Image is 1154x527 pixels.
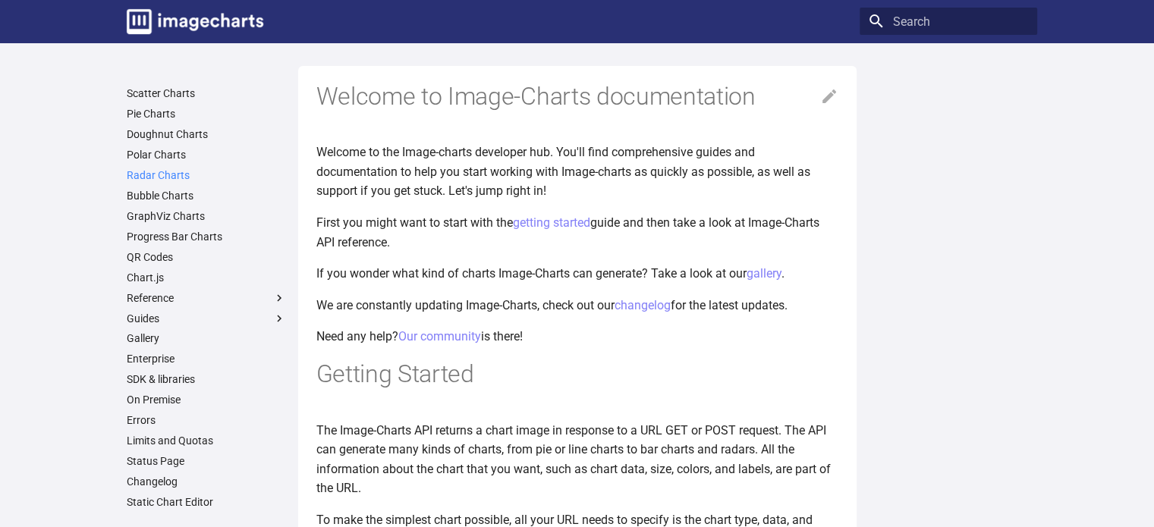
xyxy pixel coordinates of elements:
[127,9,263,34] img: logo
[316,421,838,498] p: The Image-Charts API returns a chart image in response to a URL GET or POST request. The API can ...
[127,413,286,427] a: Errors
[127,86,286,100] a: Scatter Charts
[316,143,838,201] p: Welcome to the Image-charts developer hub. You'll find comprehensive guides and documentation to ...
[316,81,838,113] h1: Welcome to Image-Charts documentation
[127,475,286,488] a: Changelog
[127,168,286,182] a: Radar Charts
[747,266,781,281] a: gallery
[127,454,286,468] a: Status Page
[127,352,286,365] a: Enterprise
[127,372,286,386] a: SDK & libraries
[127,230,286,243] a: Progress Bar Charts
[127,271,286,284] a: Chart.js
[127,127,286,141] a: Doughnut Charts
[127,148,286,162] a: Polar Charts
[316,359,838,391] h1: Getting Started
[316,264,838,284] p: If you wonder what kind of charts Image-Charts can generate? Take a look at our .
[127,312,286,325] label: Guides
[127,107,286,121] a: Pie Charts
[127,434,286,447] a: Limits and Quotas
[316,213,838,252] p: First you might want to start with the guide and then take a look at Image-Charts API reference.
[127,209,286,223] a: GraphViz Charts
[860,8,1037,35] input: Search
[316,296,838,315] p: We are constantly updating Image-Charts, check out our for the latest updates.
[127,250,286,264] a: QR Codes
[127,495,286,509] a: Static Chart Editor
[398,329,481,343] a: Our community
[615,298,671,312] a: changelog
[127,291,286,305] label: Reference
[127,189,286,202] a: Bubble Charts
[121,3,269,40] a: Image-Charts documentation
[127,393,286,406] a: On Premise
[127,331,286,345] a: Gallery
[513,215,590,230] a: getting started
[316,327,838,347] p: Need any help? is there!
